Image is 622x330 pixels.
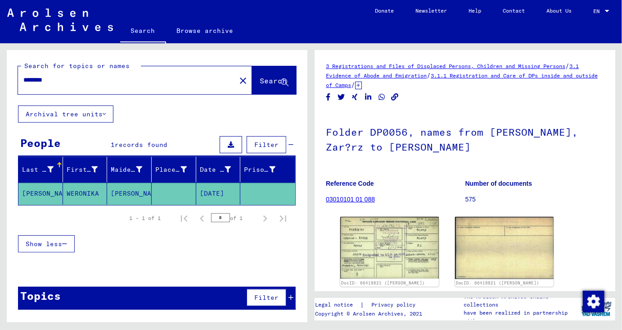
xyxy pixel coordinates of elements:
span: / [427,71,431,79]
a: 03010101 01 088 [326,196,375,203]
button: Filter [247,136,286,153]
div: First Name [67,165,98,174]
span: Filter [254,141,279,149]
button: Share on LinkedIn [364,92,373,103]
span: 1 [111,141,115,149]
mat-icon: close [238,75,248,86]
button: Copy link [390,92,400,103]
a: Privacy policy [364,300,426,310]
span: / [565,62,569,70]
mat-cell: [PERSON_NAME] [18,183,63,205]
h1: Folder DP0056, names from [PERSON_NAME], Zar?rz to [PERSON_NAME] [326,111,604,166]
button: Search [252,66,296,94]
div: First Name [67,162,109,177]
div: Date of Birth [200,165,231,174]
img: Change consent [583,291,604,312]
button: Filter [247,289,286,306]
mat-cell: [DATE] [196,183,241,205]
img: Arolsen_neg.svg [7,9,113,31]
a: Legal notice [315,300,360,310]
a: DocID: 66419821 ([PERSON_NAME]) [456,280,540,285]
span: / [351,81,355,89]
div: Prisoner # [244,165,275,174]
a: Search [120,20,166,43]
a: 3.1.1 Registration and Care of DPs inside and outside of Camps [326,72,598,88]
p: The Arolsen Archives online collections [464,293,578,309]
mat-cell: [PERSON_NAME] [107,183,152,205]
div: Last Name [22,162,65,177]
mat-header-cell: Date of Birth [196,157,241,182]
button: Archival tree units [18,105,113,123]
span: Search [260,76,287,85]
button: Show less [18,235,75,252]
button: Share on Facebook [324,92,333,103]
img: 001.jpg [340,217,439,278]
div: Place of Birth [155,162,198,177]
div: Last Name [22,165,54,174]
img: 002.jpg [455,217,554,279]
mat-header-cell: Prisoner # [240,157,295,182]
div: Maiden Name [111,165,142,174]
div: 1 – 1 of 1 [129,214,161,222]
p: 575 [465,195,604,204]
a: Browse archive [166,20,244,41]
button: Share on Xing [350,92,360,103]
button: Last page [274,209,292,227]
a: 3 Registrations and Files of Displaced Persons, Children and Missing Persons [326,63,565,69]
a: DocID: 66419821 ([PERSON_NAME]) [341,280,425,285]
mat-header-cell: First Name [63,157,108,182]
span: EN [593,8,603,14]
p: Copyright © Arolsen Archives, 2021 [315,310,426,318]
div: People [20,135,61,151]
div: Maiden Name [111,162,153,177]
button: First page [175,209,193,227]
b: Number of documents [465,180,532,187]
button: Share on WhatsApp [377,92,387,103]
div: Date of Birth [200,162,243,177]
span: Filter [254,293,279,302]
div: | [315,300,426,310]
mat-label: Search for topics or names [24,62,130,70]
button: Next page [256,209,274,227]
button: Clear [234,71,252,89]
div: Place of Birth [155,165,187,174]
img: yv_logo.png [580,298,613,320]
div: Prisoner # [244,162,287,177]
p: have been realized in partnership with [464,309,578,325]
div: of 1 [211,214,256,222]
span: records found [115,141,167,149]
span: Show less [26,240,62,248]
mat-header-cell: Maiden Name [107,157,152,182]
mat-header-cell: Place of Birth [152,157,196,182]
mat-cell: WERONIKA [63,183,108,205]
div: Change consent [582,290,604,312]
div: Topics [20,288,61,304]
button: Previous page [193,209,211,227]
button: Share on Twitter [337,92,346,103]
b: Reference Code [326,180,374,187]
mat-header-cell: Last Name [18,157,63,182]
